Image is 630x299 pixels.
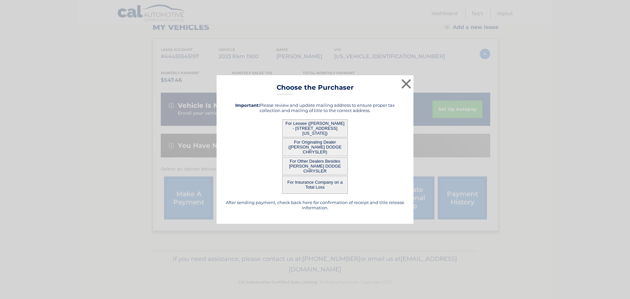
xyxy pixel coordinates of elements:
button: For Insurance Company on a Total Loss [282,176,348,194]
strong: Important: [235,103,260,108]
button: × [400,77,413,90]
button: For Originating Dealer ([PERSON_NAME] DODGE CHRYSLER) [282,138,348,156]
button: For Lessee ([PERSON_NAME] - [STREET_ADDRESS][US_STATE]) [282,119,348,137]
button: For Other Dealers Besides [PERSON_NAME] DODGE CHRYSLER [282,157,348,175]
h5: After sending payment, check back here for confirmation of receipt and title release information. [225,200,405,210]
h3: Choose the Purchaser [277,83,354,95]
h5: Please review and update mailing address to ensure proper tax collection and mailing of title to ... [225,103,405,113]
